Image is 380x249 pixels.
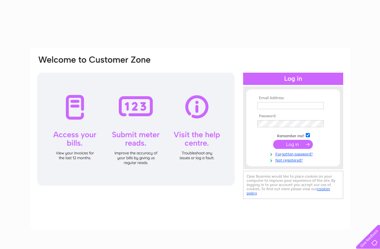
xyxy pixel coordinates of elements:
th: Email Address: [256,96,331,100]
a: cookies policy [247,187,330,195]
td: Remember me? [256,132,331,139]
input: Submit [273,140,313,149]
div: Clear Business would like to place cookies on your computer to improve your experience of the sit... [243,171,343,199]
a: Not registered? [257,157,331,163]
a: Forgotten password? [257,150,331,157]
th: Password: [256,114,331,119]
